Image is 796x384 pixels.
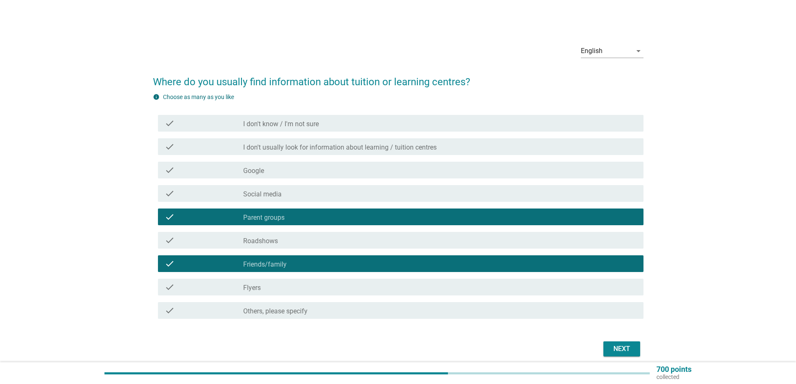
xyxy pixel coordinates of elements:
[243,284,261,292] label: Flyers
[163,94,234,100] label: Choose as many as you like
[243,214,285,222] label: Parent groups
[165,282,175,292] i: check
[633,46,643,56] i: arrow_drop_down
[581,47,603,55] div: English
[165,188,175,198] i: check
[243,143,437,152] label: I don't usually look for information about learning / tuition centres
[243,237,278,245] label: Roadshows
[153,94,160,100] i: info
[656,366,692,373] p: 700 points
[610,344,633,354] div: Next
[603,341,640,356] button: Next
[165,142,175,152] i: check
[165,305,175,315] i: check
[165,118,175,128] i: check
[165,212,175,222] i: check
[243,120,319,128] label: I don't know / I'm not sure
[243,260,287,269] label: Friends/family
[243,190,282,198] label: Social media
[165,165,175,175] i: check
[656,373,692,381] p: collected
[165,259,175,269] i: check
[165,235,175,245] i: check
[153,66,643,89] h2: Where do you usually find information about tuition or learning centres?
[243,167,264,175] label: Google
[243,307,308,315] label: Others, please specify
